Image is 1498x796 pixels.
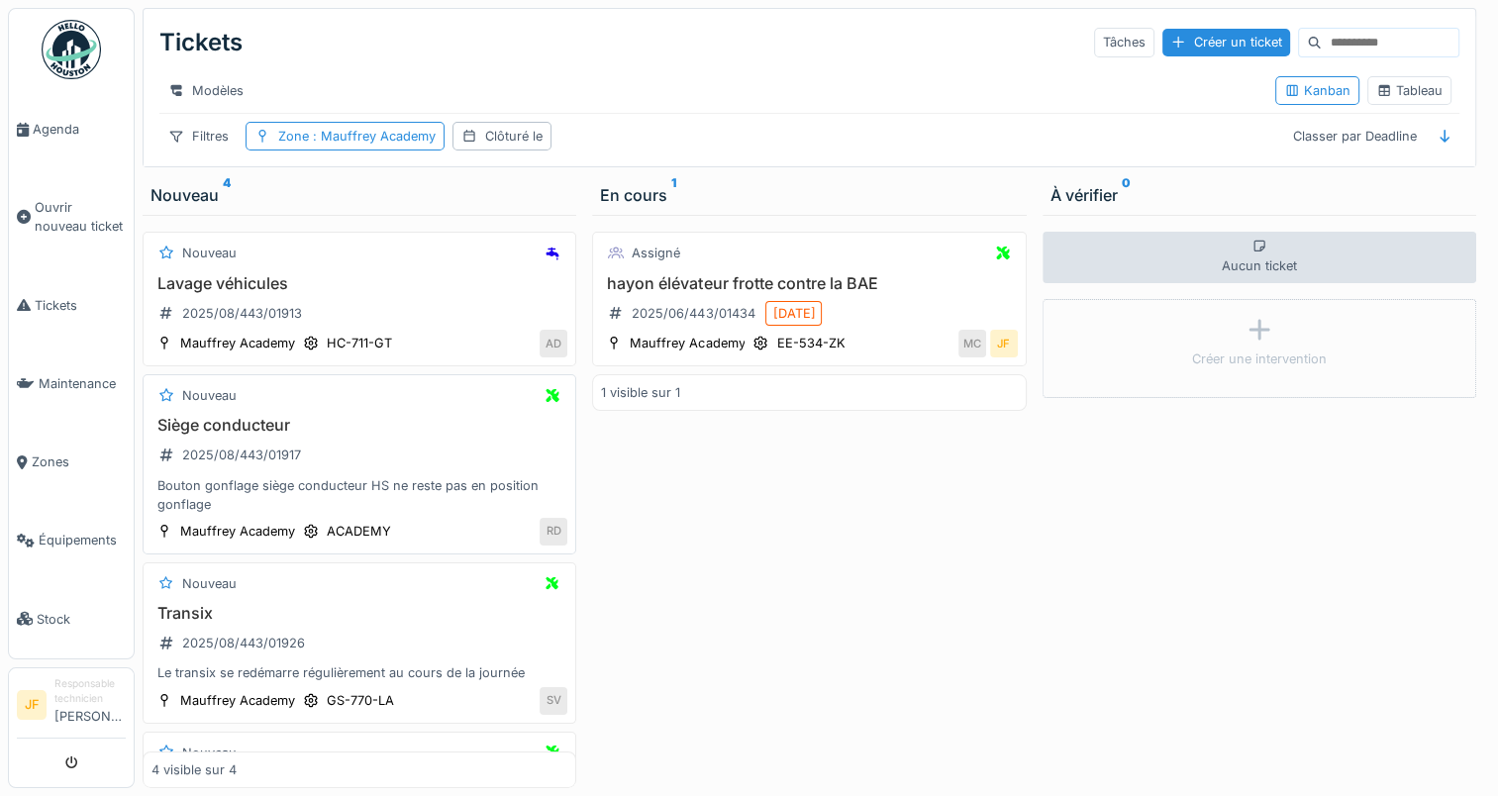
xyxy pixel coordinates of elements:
div: Filtres [159,122,238,150]
div: Bouton gonflage siège conducteur HS ne reste pas en position gonflage [151,476,567,514]
div: Mauffrey Academy [630,334,745,352]
span: Ouvrir nouveau ticket [35,198,126,236]
span: Tickets [35,296,126,315]
div: Clôturé le [485,127,543,146]
sup: 4 [223,183,231,207]
a: Tickets [9,266,134,345]
div: Tableau [1376,81,1443,100]
div: MC [958,330,986,357]
a: Maintenance [9,345,134,423]
h3: Transix [151,604,567,623]
div: 4 visible sur 4 [151,760,237,779]
div: Nouveau [182,244,237,262]
div: 1 visible sur 1 [601,383,680,402]
div: 2025/08/443/01917 [182,446,301,464]
h3: hayon élévateur frotte contre la BAE [601,274,1017,293]
div: Nouveau [182,744,237,762]
div: Nouveau [182,574,237,593]
a: Agenda [9,90,134,168]
div: Kanban [1284,81,1350,100]
sup: 0 [1122,183,1131,207]
div: 2025/08/443/01913 [182,304,302,323]
span: Maintenance [39,374,126,393]
a: Stock [9,580,134,658]
span: Zones [32,452,126,471]
a: Équipements [9,501,134,579]
div: 2025/08/443/01926 [182,634,305,652]
div: JF [990,330,1018,357]
span: Agenda [33,120,126,139]
div: HC-711-GT [327,334,392,352]
div: Assigné [632,244,680,262]
li: JF [17,690,47,720]
div: Mauffrey Academy [180,522,295,541]
div: 2025/06/443/01434 [632,304,754,323]
div: Nouveau [182,386,237,405]
h3: Lavage véhicules [151,274,567,293]
sup: 1 [671,183,676,207]
span: Équipements [39,531,126,549]
div: Créer un ticket [1162,29,1290,55]
span: : Mauffrey Academy [309,129,436,144]
div: Mauffrey Academy [180,334,295,352]
div: Le transix se redémarre régulièrement au cours de la journée [151,663,567,682]
div: EE-534-ZK [776,334,845,352]
div: Tâches [1094,28,1154,56]
div: Mauffrey Academy [180,691,295,710]
div: Modèles [159,76,252,105]
div: Responsable technicien [54,676,126,707]
div: Créer une intervention [1192,349,1327,368]
a: Zones [9,423,134,501]
div: GS-770-LA [327,691,394,710]
span: Stock [37,610,126,629]
div: En cours [600,183,1018,207]
a: Ouvrir nouveau ticket [9,168,134,265]
div: SV [540,687,567,715]
div: RD [540,518,567,546]
div: Classer par Deadline [1284,122,1426,150]
div: À vérifier [1050,183,1468,207]
a: JF Responsable technicien[PERSON_NAME] [17,676,126,739]
div: Zone [278,127,436,146]
div: Aucun ticket [1043,232,1476,283]
h3: Siège conducteur [151,416,567,435]
li: [PERSON_NAME] [54,676,126,734]
div: Nouveau [150,183,568,207]
div: [DATE] [772,304,815,323]
div: AD [540,330,567,357]
div: Tickets [159,17,243,68]
div: ACADEMY [327,522,391,541]
img: Badge_color-CXgf-gQk.svg [42,20,101,79]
